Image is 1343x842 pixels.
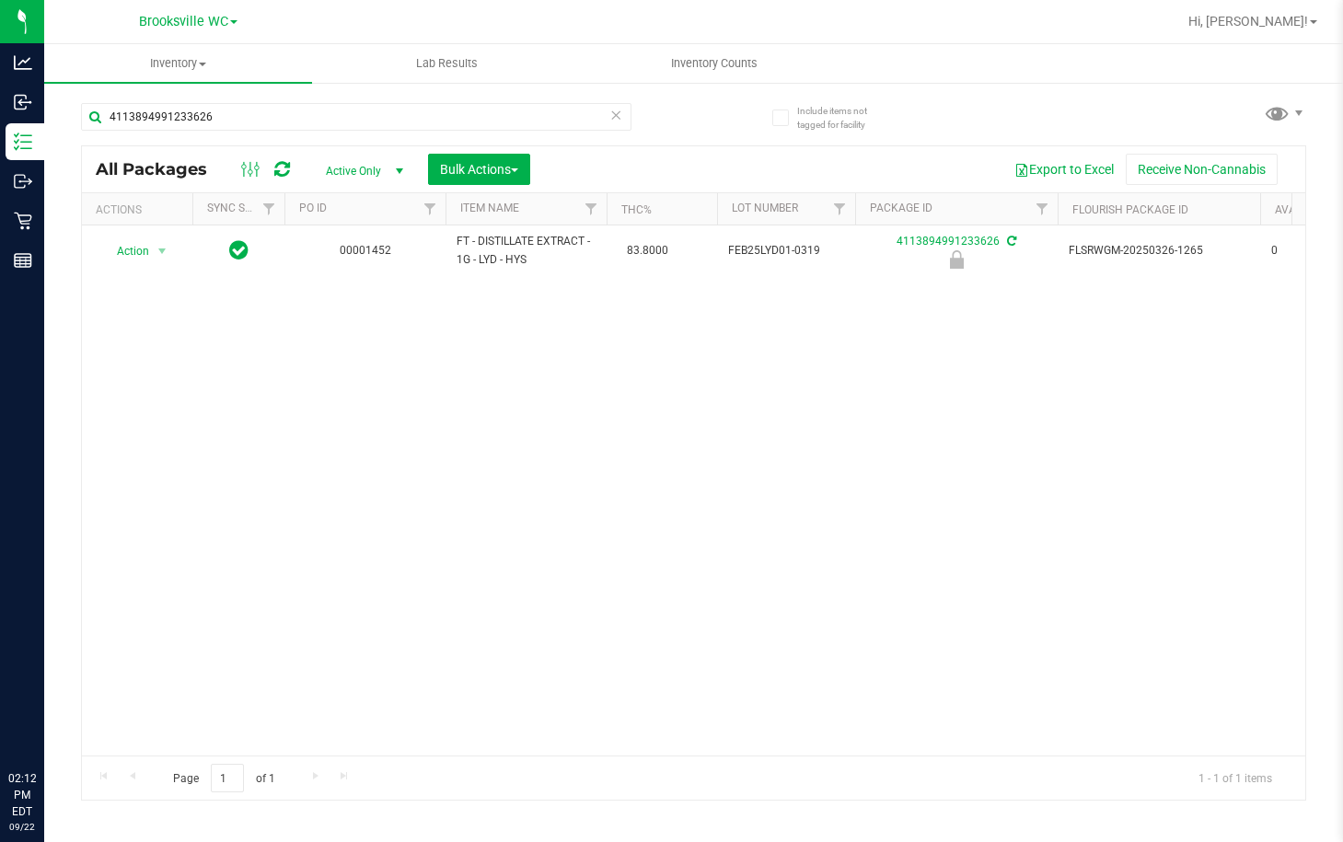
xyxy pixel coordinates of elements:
button: Bulk Actions [428,154,530,185]
a: THC% [621,203,652,216]
input: 1 [211,764,244,792]
span: Brooksville WC [139,14,228,29]
span: Hi, [PERSON_NAME]! [1188,14,1308,29]
button: Receive Non-Cannabis [1126,154,1278,185]
div: Actions [96,203,185,216]
inline-svg: Inventory [14,133,32,151]
inline-svg: Outbound [14,172,32,190]
inline-svg: Retail [14,212,32,230]
a: Lab Results [312,44,580,83]
iframe: Resource center [18,695,74,750]
span: Action [100,238,150,264]
span: FEB25LYD01-0319 [728,242,844,260]
inline-svg: Reports [14,251,32,270]
p: 02:12 PM EDT [8,770,36,820]
a: Package ID [870,202,932,214]
a: Sync Status [207,202,278,214]
a: 00001452 [340,244,391,257]
span: In Sync [229,237,249,263]
span: FT - DISTILLATE EXTRACT - 1G - LYD - HYS [457,233,596,268]
a: Filter [825,193,855,225]
div: Newly Received [852,250,1060,269]
span: select [151,238,174,264]
a: Filter [254,193,284,225]
input: Search Package ID, Item Name, SKU, Lot or Part Number... [81,103,631,131]
span: 1 - 1 of 1 items [1184,764,1287,791]
span: Inventory [44,55,312,72]
a: Available [1275,203,1330,216]
a: Lot Number [732,202,798,214]
span: All Packages [96,159,226,179]
a: Filter [576,193,607,225]
p: 09/22 [8,820,36,834]
a: Item Name [460,202,519,214]
span: Bulk Actions [440,162,518,177]
inline-svg: Inbound [14,93,32,111]
inline-svg: Analytics [14,53,32,72]
a: Inventory [44,44,312,83]
span: Inventory Counts [646,55,782,72]
a: PO ID [299,202,327,214]
a: Filter [415,193,446,225]
a: Filter [1027,193,1058,225]
a: Inventory Counts [581,44,849,83]
span: Lab Results [391,55,503,72]
a: Flourish Package ID [1072,203,1188,216]
span: Page of 1 [157,764,290,792]
button: Export to Excel [1002,154,1126,185]
span: Clear [609,103,622,127]
span: Sync from Compliance System [1004,235,1016,248]
span: FLSRWGM-20250326-1265 [1069,242,1249,260]
span: 83.8000 [618,237,677,264]
span: Include items not tagged for facility [797,104,889,132]
a: 4113894991233626 [897,235,1000,248]
span: 0 [1271,242,1341,260]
